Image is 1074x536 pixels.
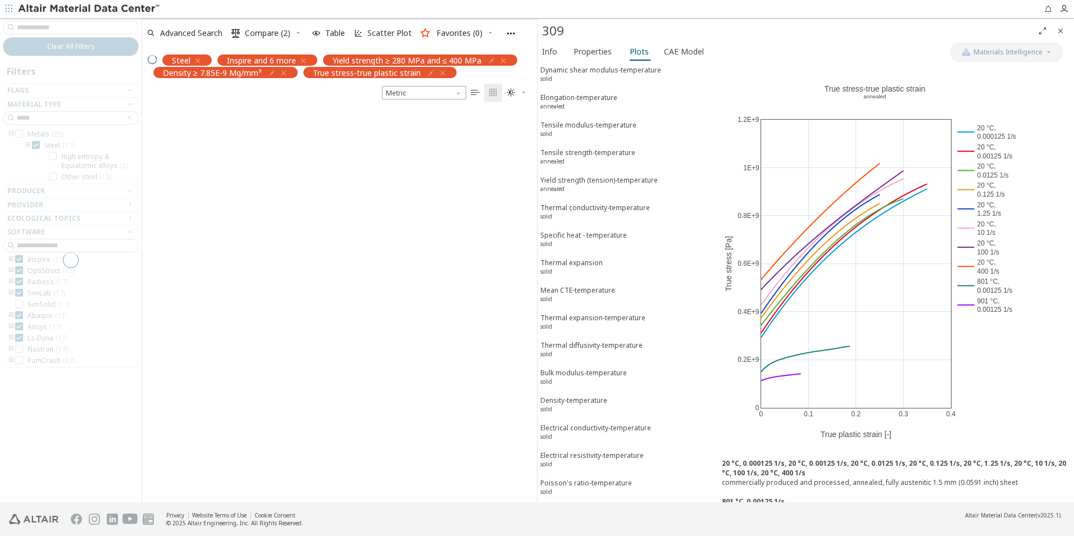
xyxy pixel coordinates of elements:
[1052,22,1070,40] button: Close
[540,340,643,361] div: Thermal diffusivity-temperature
[542,22,1034,40] div: 309
[538,255,716,282] button: Thermal expansionsolid
[540,350,552,358] sup: solid
[540,258,603,279] div: Thermal expansion
[664,43,704,61] span: CAE Model
[540,396,607,416] div: Density-temperature
[471,88,480,97] i: 
[254,511,295,519] a: Cookie Consent
[484,84,502,102] button: Tile View
[538,447,716,475] button: Electrical resistivity-temperaturesolid
[538,337,716,365] button: Thermal diffusivity-temperaturesolid
[507,88,516,97] i: 
[540,488,552,496] sup: solid
[538,227,716,255] button: Specific heat - temperaturesolid
[540,102,565,110] sup: annealed
[163,67,262,78] span: Density ≥ 7.85E-9 Mg/mm³
[540,185,565,193] sup: annealed
[540,313,645,334] div: Thermal expansion-temperature
[227,55,296,65] span: Inspire and 6 more
[540,65,661,86] div: Dynamic shear modulus-temperature
[540,157,565,165] sup: annealed
[973,48,1043,57] span: Materials Intelligence
[540,148,635,169] div: Tensile strength-temperature
[540,322,552,330] sup: solid
[540,203,650,224] div: Thermal conductivity-temperature
[313,67,421,78] span: True stress-true plastic strain
[538,475,716,502] button: Poisson's ratio-temperaturesolid
[722,458,1066,478] b: 20 °C, 0.000125 1/s, 20 °C, 0.00125 1/s, 20 °C, 0.0125 1/s, 20 °C, 0.125 1/s, 20 °C, 1.25 1/s, 20...
[538,392,716,420] button: Density-temperaturesolid
[540,478,632,499] div: Poisson's ratio-temperature
[540,378,552,385] sup: solid
[231,29,240,38] i: 
[540,130,552,138] sup: solid
[333,55,481,65] span: Yield strength ≥ 280 MPa and ≤ 400 MPa
[538,117,716,144] button: Tensile modulus-temperaturesolid
[540,433,552,440] sup: solid
[436,29,483,37] span: Favorites (0)
[540,75,552,83] sup: solid
[630,43,649,61] span: Plots
[192,511,247,519] a: Website Terms of Use
[540,212,552,220] sup: solid
[325,29,345,37] span: Table
[540,451,644,471] div: Electrical resistivity-temperature
[538,282,716,310] button: Mean CTE-temperaturesolid
[540,93,617,113] div: Elongation-temperature
[538,199,716,227] button: Thermal conductivity-temperaturesolid
[538,365,716,392] button: Bulk modulus-temperaturesolid
[9,514,58,524] img: Altair Engineering
[540,285,615,306] div: Mean CTE-temperature
[540,267,552,275] sup: solid
[367,29,412,37] span: Scatter Plot
[542,43,557,61] span: Info
[466,84,484,102] button: Table View
[160,29,222,37] span: Advanced Search
[489,88,498,97] i: 
[722,497,785,506] b: 801 °C, 0.00125 1/s
[382,86,466,99] div: Unit System
[538,420,716,447] button: Electrical conductivity-temperaturesolid
[142,102,537,502] div: grid
[965,511,1036,519] span: Altair Material Data Center
[1034,22,1052,40] button: Full Screen
[540,423,651,444] div: Electrical conductivity-temperature
[538,89,716,117] button: Elongation-temperatureannealed
[172,55,190,65] span: Steel
[722,478,1068,487] div: commercially produced and processed, annealed, fully austenitic 1.5 mm (0.0591 inch) sheet
[950,43,1063,62] button: AI CopilotMaterials Intelligence
[245,29,290,37] span: Compare (2)
[538,62,716,89] button: Dynamic shear modulus-temperaturesolid
[538,144,716,172] button: Tensile strength-temperatureannealed
[540,175,658,196] div: Yield strength (tension)-temperature
[540,405,552,413] sup: solid
[962,48,971,57] img: AI Copilot
[574,43,612,61] span: Properties
[540,240,552,248] sup: solid
[538,172,716,199] button: Yield strength (tension)-temperatureannealed
[18,3,161,15] img: Altair Material Data Center
[382,86,466,99] span: Metric
[540,368,627,389] div: Bulk modulus-temperature
[540,120,636,141] div: Tensile modulus-temperature
[502,84,531,102] button: Theme
[538,310,716,337] button: Thermal expansion-temperaturesolid
[166,519,303,527] div: © 2025 Altair Engineering, Inc. All Rights Reserved.
[965,511,1061,519] div: (v2025.1)
[540,230,627,251] div: Specific heat - temperature
[540,460,552,468] sup: solid
[540,295,552,303] sup: solid
[166,511,184,519] a: Privacy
